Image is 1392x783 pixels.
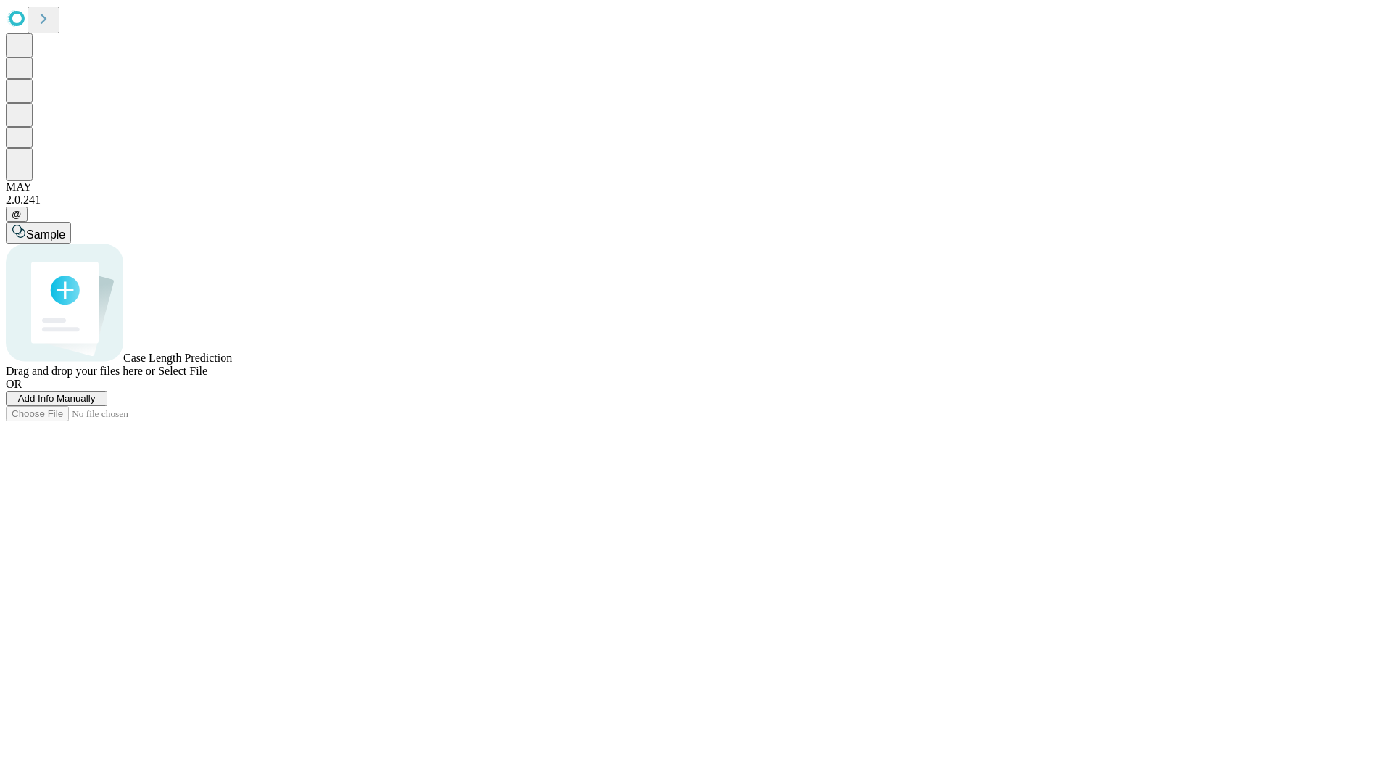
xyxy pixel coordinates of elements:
span: Select File [158,365,207,377]
span: @ [12,209,22,220]
span: Case Length Prediction [123,352,232,364]
span: OR [6,378,22,390]
div: MAY [6,181,1386,194]
div: 2.0.241 [6,194,1386,207]
span: Sample [26,228,65,241]
span: Drag and drop your files here or [6,365,155,377]
button: @ [6,207,28,222]
span: Add Info Manually [18,393,96,404]
button: Sample [6,222,71,244]
button: Add Info Manually [6,391,107,406]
